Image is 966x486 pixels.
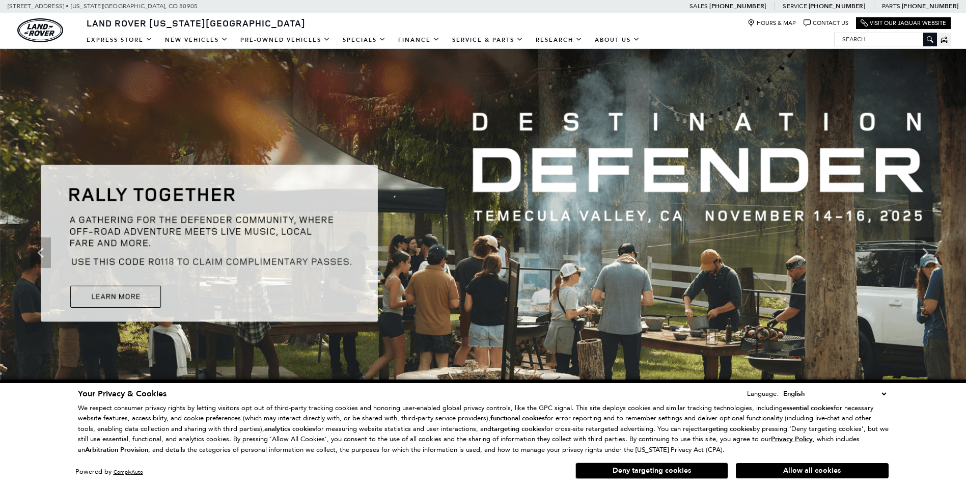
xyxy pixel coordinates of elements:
[78,403,889,455] p: We respect consumer privacy rights by letting visitors opt out of third-party tracking cookies an...
[709,2,766,10] a: [PHONE_NUMBER]
[159,31,234,49] a: New Vehicles
[809,2,865,10] a: [PHONE_NUMBER]
[17,18,63,42] img: Land Rover
[78,388,167,399] span: Your Privacy & Cookies
[490,414,545,423] strong: functional cookies
[835,33,936,45] input: Search
[781,388,889,399] select: Language Select
[264,424,315,434] strong: analytics cookies
[589,31,646,49] a: About Us
[75,469,143,475] div: Powered by
[530,31,589,49] a: Research
[234,31,337,49] a: Pre-Owned Vehicles
[80,31,646,49] nav: Main Navigation
[8,3,198,10] a: [STREET_ADDRESS] • [US_STATE][GEOGRAPHIC_DATA], CO 80905
[392,31,446,49] a: Finance
[337,31,392,49] a: Specials
[783,3,807,10] span: Service
[804,19,848,27] a: Contact Us
[114,469,143,475] a: ComplyAuto
[915,237,935,268] div: Next
[748,19,796,27] a: Hours & Map
[446,31,530,49] a: Service & Parts
[17,18,63,42] a: land-rover
[575,463,728,479] button: Deny targeting cookies
[85,445,148,454] strong: Arbitration Provision
[80,31,159,49] a: EXPRESS STORE
[902,2,958,10] a: [PHONE_NUMBER]
[491,424,544,434] strong: targeting cookies
[882,3,900,10] span: Parts
[87,17,306,29] span: Land Rover [US_STATE][GEOGRAPHIC_DATA]
[700,424,753,434] strong: targeting cookies
[771,435,813,444] u: Privacy Policy
[747,390,779,397] div: Language:
[736,463,889,478] button: Allow all cookies
[783,403,834,413] strong: essential cookies
[861,19,946,27] a: Visit Our Jaguar Website
[771,435,813,443] a: Privacy Policy
[80,17,312,29] a: Land Rover [US_STATE][GEOGRAPHIC_DATA]
[689,3,708,10] span: Sales
[31,237,51,268] div: Previous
